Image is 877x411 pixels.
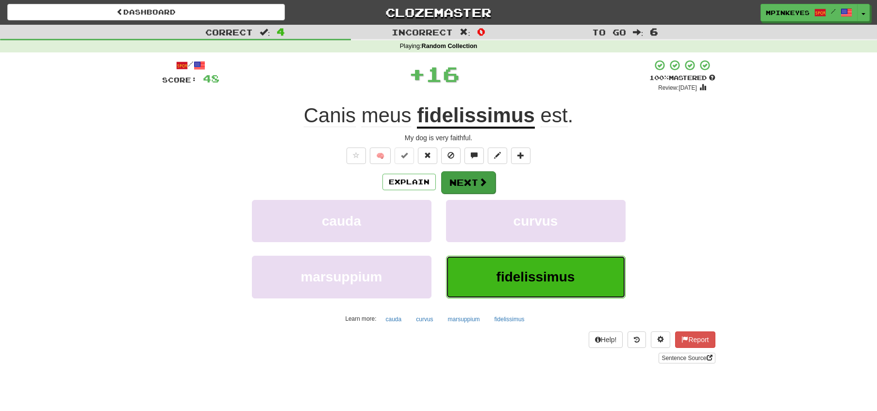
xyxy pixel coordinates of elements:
span: est [541,104,568,127]
button: Explain [382,174,436,190]
button: curvus [446,200,626,242]
span: + [409,59,426,88]
button: cauda [381,312,407,327]
span: 100 % [649,74,669,82]
span: : [260,28,270,36]
span: marsuppium [300,269,382,284]
span: curvus [513,214,558,229]
button: fidelissimus [446,256,626,298]
span: fidelissimus [496,269,575,284]
button: marsuppium [443,312,485,327]
span: To go [592,27,626,37]
small: Review: [DATE] [658,84,697,91]
span: Canis [304,104,356,127]
span: 6 [650,26,658,37]
button: Favorite sentence (alt+f) [347,148,366,164]
span: mpinkeyes [766,8,810,17]
span: meus [362,104,412,127]
span: : [633,28,644,36]
button: Discuss sentence (alt+u) [464,148,484,164]
button: Next [441,171,496,194]
span: 0 [477,26,485,37]
button: Set this sentence to 100% Mastered (alt+m) [395,148,414,164]
button: Reset to 0% Mastered (alt+r) [418,148,437,164]
a: Clozemaster [299,4,577,21]
button: curvus [411,312,438,327]
button: Round history (alt+y) [628,331,646,348]
button: marsuppium [252,256,431,298]
small: Learn more: [345,315,376,322]
button: Report [675,331,715,348]
span: . [535,104,573,127]
button: Edit sentence (alt+d) [488,148,507,164]
button: 🧠 [370,148,391,164]
span: / [831,8,836,15]
span: 48 [203,72,219,84]
button: Add to collection (alt+a) [511,148,530,164]
a: Sentence Source [659,353,715,363]
span: Correct [205,27,253,37]
a: mpinkeyes / [761,4,858,21]
span: Incorrect [392,27,453,37]
div: My dog is very faithful. [162,133,715,143]
a: Dashboard [7,4,285,20]
button: Ignore sentence (alt+i) [441,148,461,164]
button: Help! [589,331,623,348]
button: cauda [252,200,431,242]
span: : [460,28,470,36]
span: 4 [277,26,285,37]
div: Mastered [649,74,715,82]
span: cauda [322,214,361,229]
button: fidelissimus [489,312,530,327]
div: / [162,59,219,71]
span: Score: [162,76,197,84]
strong: Random Collection [422,43,478,49]
u: fidelissimus [417,104,535,129]
span: 16 [426,62,460,86]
